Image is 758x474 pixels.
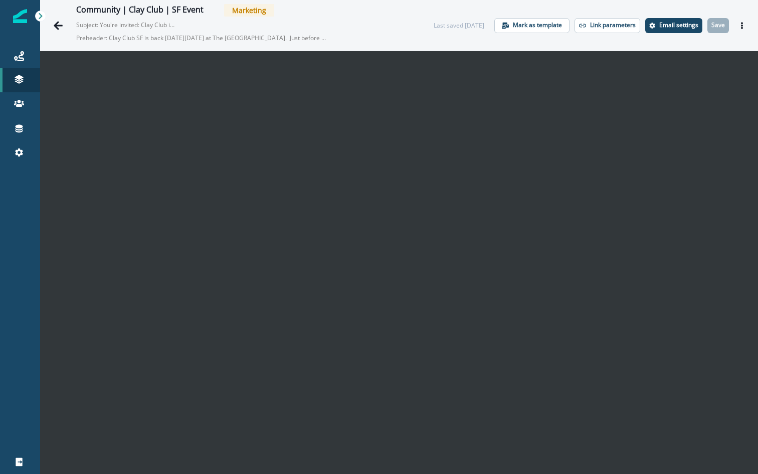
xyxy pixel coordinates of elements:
[513,22,562,29] p: Mark as template
[645,18,702,33] button: Settings
[711,22,725,29] p: Save
[707,18,729,33] button: Save
[434,21,484,30] div: Last saved [DATE]
[13,9,27,23] img: Inflection
[48,16,68,36] button: Go back
[659,22,698,29] p: Email settings
[494,18,570,33] button: Mark as template
[76,17,176,30] p: Subject: You're invited: Clay Club in [GEOGRAPHIC_DATA]
[575,18,640,33] button: Link parameters
[734,18,750,33] button: Actions
[590,22,636,29] p: Link parameters
[76,30,327,47] p: Preheader: Clay Club SF is back [DATE][DATE] at The [GEOGRAPHIC_DATA]. Just before SCULPT, we’re ...
[76,5,204,16] div: Community | Clay Club | SF Event
[224,4,274,17] span: Marketing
